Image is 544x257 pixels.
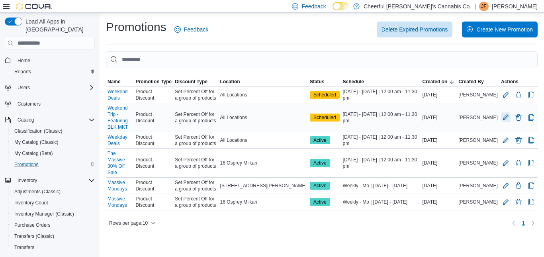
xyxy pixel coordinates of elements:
[173,87,218,103] div: Set Percent Off for a group of products
[11,198,51,208] a: Inventory Count
[457,77,499,86] button: Created By
[220,199,257,205] span: 16 Osprey Miikan
[11,220,54,230] a: Purchase Orders
[458,92,498,98] span: [PERSON_NAME]
[219,77,308,86] button: Location
[14,222,51,228] span: Purchase Orders
[106,19,166,35] h1: Promotions
[479,2,489,11] div: Jason Fitzpatrick
[108,179,133,192] a: Massive Mondays
[108,88,133,101] a: Weekend Deals
[106,77,134,86] button: Name
[514,197,523,207] button: Delete Promotion
[2,175,98,186] button: Inventory
[310,91,340,99] span: Scheduled
[220,182,307,189] span: [STREET_ADDRESS][PERSON_NAME]
[514,113,523,122] button: Delete Promotion
[14,99,44,109] a: Customers
[14,211,74,217] span: Inventory Manager (Classic)
[333,10,333,11] span: Dark Mode
[11,67,34,77] a: Reports
[11,198,95,208] span: Inventory Count
[11,243,95,252] span: Transfers
[18,177,37,184] span: Inventory
[11,67,95,77] span: Reports
[11,149,56,158] a: My Catalog (Beta)
[14,115,37,125] button: Catalog
[8,231,98,242] button: Transfers (Classic)
[108,150,133,176] a: The Massive 30% Off Sale
[173,194,218,210] div: Set Percent Off for a group of products
[16,2,52,10] img: Cova
[173,178,218,194] div: Set Percent Off for a group of products
[14,188,61,195] span: Adjustments (Classic)
[8,197,98,208] button: Inventory Count
[11,220,95,230] span: Purchase Orders
[313,159,327,167] span: Active
[476,26,533,33] span: Create New Promotion
[364,2,471,11] p: Cheerful [PERSON_NAME]'s Cannabis Co.
[301,2,326,10] span: Feedback
[220,160,257,166] span: 16 Osprey Miikan
[2,114,98,126] button: Catalog
[8,220,98,231] button: Purchase Orders
[501,158,511,168] button: Edit Promotion
[8,159,98,170] button: Promotions
[310,78,325,85] span: Status
[173,110,218,126] div: Set Percent Off for a group of products
[377,22,453,37] button: Delete Expired Promotions
[514,158,523,168] button: Delete Promotion
[509,217,538,230] nav: Pagination for table:
[11,126,66,136] a: Classification (Classic)
[18,101,41,107] span: Customers
[421,135,457,145] div: [DATE]
[8,208,98,220] button: Inventory Manager (Classic)
[421,77,457,86] button: Created on
[173,132,218,148] div: Set Percent Off for a group of products
[458,199,498,205] span: [PERSON_NAME]
[11,231,57,241] a: Transfers (Classic)
[11,160,42,169] a: Promotions
[11,243,37,252] a: Transfers
[458,78,483,85] span: Created By
[11,187,95,196] span: Adjustments (Classic)
[462,22,538,37] button: Create New Promotion
[14,176,95,185] span: Inventory
[421,90,457,100] div: [DATE]
[313,137,327,144] span: Active
[136,88,172,101] span: Product Discount
[333,2,349,10] input: Dark Mode
[310,182,330,190] span: Active
[171,22,211,37] a: Feedback
[501,90,511,100] button: Edit Promotion
[310,198,330,206] span: Active
[11,187,64,196] a: Adjustments (Classic)
[421,181,457,190] div: [DATE]
[526,181,536,190] button: Clone Promotion
[8,137,98,148] button: My Catalog (Classic)
[313,198,327,206] span: Active
[109,220,148,226] span: Rows per page : 10
[2,82,98,93] button: Users
[313,114,336,121] span: Scheduled
[2,98,98,110] button: Customers
[220,92,247,98] span: All Locations
[501,135,511,145] button: Edit Promotion
[11,231,95,241] span: Transfers (Classic)
[184,26,208,33] span: Feedback
[501,112,511,122] button: Edit Promotion
[458,160,498,166] span: [PERSON_NAME]
[421,113,457,122] div: [DATE]
[526,135,536,145] button: Clone Promotion
[136,134,172,147] span: Product Discount
[8,148,98,159] button: My Catalog (Beta)
[14,150,53,157] span: My Catalog (Beta)
[136,78,172,85] span: Promotion Type
[526,113,536,122] button: Clone Promotion
[8,66,98,77] button: Reports
[526,90,536,100] button: Clone Promotion
[134,77,174,86] button: Promotion Type
[14,139,59,145] span: My Catalog (Classic)
[8,242,98,253] button: Transfers
[308,77,341,86] button: Status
